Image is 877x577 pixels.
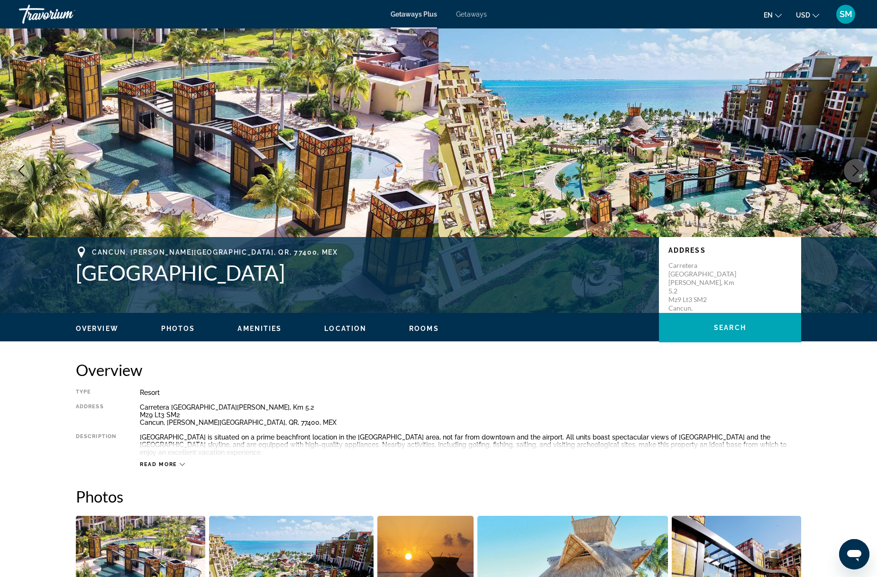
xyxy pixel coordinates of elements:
[844,159,868,183] button: Next image
[140,433,801,456] div: [GEOGRAPHIC_DATA] is situated on a prime beachfront location in the [GEOGRAPHIC_DATA] area, not f...
[409,324,439,333] button: Rooms
[238,325,282,332] span: Amenities
[839,539,869,569] iframe: Button to launch messaging window
[833,4,858,24] button: User Menu
[456,10,487,18] a: Getaways
[140,461,185,468] button: Read more
[140,403,801,426] div: Carretera [GEOGRAPHIC_DATA][PERSON_NAME], Km 5.2 Mz9 Lt3 SM2 Cancun, [PERSON_NAME][GEOGRAPHIC_DAT...
[764,11,773,19] span: en
[391,10,437,18] a: Getaways Plus
[76,433,116,456] div: Description
[161,324,195,333] button: Photos
[764,8,782,22] button: Change language
[668,261,744,338] p: Carretera [GEOGRAPHIC_DATA][PERSON_NAME], Km 5.2 Mz9 Lt3 SM2 Cancun, [PERSON_NAME][GEOGRAPHIC_DAT...
[76,389,116,396] div: Type
[76,260,649,285] h1: [GEOGRAPHIC_DATA]
[238,324,282,333] button: Amenities
[324,324,366,333] button: Location
[324,325,366,332] span: Location
[796,8,819,22] button: Change currency
[840,9,852,19] span: SM
[76,403,116,426] div: Address
[659,313,801,342] button: Search
[140,389,801,396] div: Resort
[796,11,810,19] span: USD
[161,325,195,332] span: Photos
[668,247,792,254] p: Address
[19,2,114,27] a: Travorium
[76,325,119,332] span: Overview
[76,487,801,506] h2: Photos
[140,461,177,467] span: Read more
[9,159,33,183] button: Previous image
[76,360,801,379] h2: Overview
[714,324,746,331] span: Search
[409,325,439,332] span: Rooms
[92,248,338,256] span: Cancun, [PERSON_NAME][GEOGRAPHIC_DATA], QR, 77400, MEX
[76,324,119,333] button: Overview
